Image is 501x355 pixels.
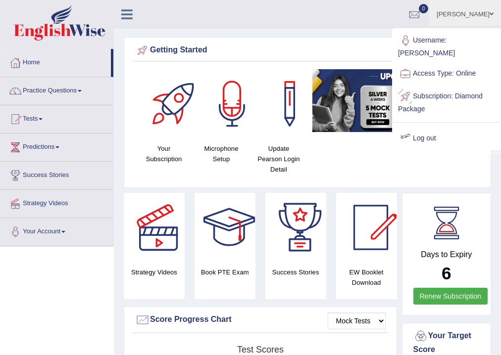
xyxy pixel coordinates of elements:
[0,162,113,186] a: Success Stories
[0,190,113,215] a: Strategy Videos
[336,267,397,288] h4: EW Booklet Download
[393,85,500,118] a: Subscription: Diamond Package
[195,267,255,277] h4: Book PTE Exam
[124,267,185,277] h4: Strategy Videos
[237,345,284,355] tspan: Test scores
[442,264,451,283] b: 6
[0,49,111,74] a: Home
[140,143,188,164] h4: Your Subscription
[0,77,113,102] a: Practice Questions
[393,62,500,85] a: Access Type: Online
[198,143,245,164] h4: Microphone Setup
[265,267,326,277] h4: Success Stories
[0,218,113,243] a: Your Account
[393,127,500,150] a: Log out
[135,312,386,327] div: Score Progress Chart
[255,143,302,175] h4: Update Pearson Login Detail
[393,29,500,62] a: Username: [PERSON_NAME]
[413,288,488,305] a: Renew Subscription
[0,105,113,130] a: Tests
[419,4,429,13] span: 0
[0,133,113,158] a: Predictions
[135,43,480,58] div: Getting Started
[413,250,480,259] h4: Days to Expiry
